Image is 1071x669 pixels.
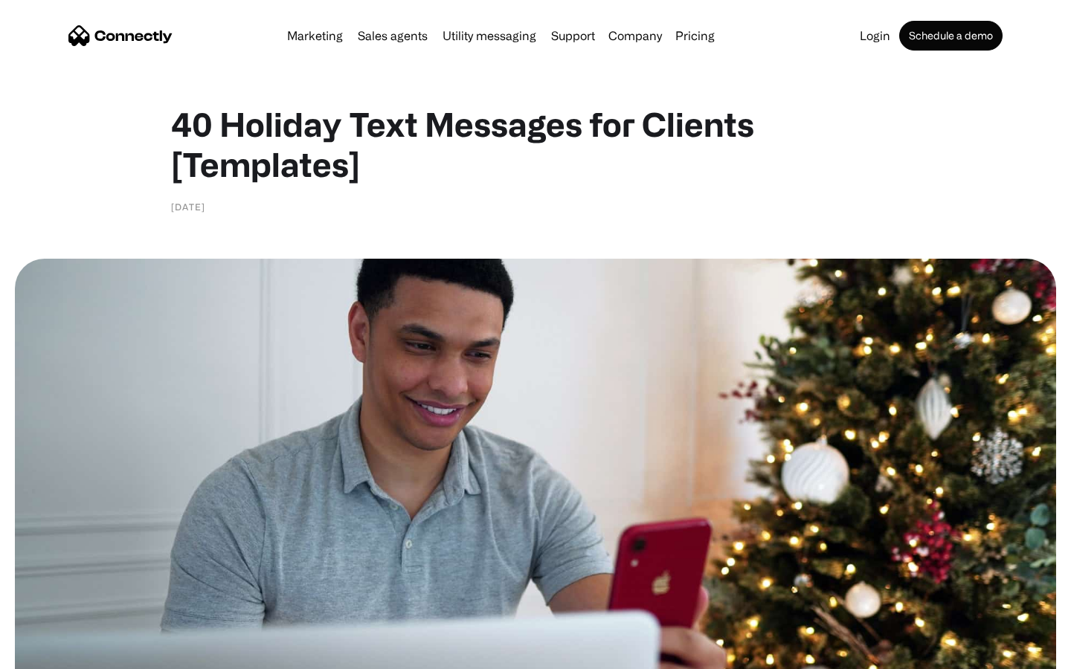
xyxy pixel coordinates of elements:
ul: Language list [30,643,89,664]
aside: Language selected: English [15,643,89,664]
a: Pricing [669,30,721,42]
a: Login [854,30,896,42]
div: Company [608,25,662,46]
a: Support [545,30,601,42]
a: Marketing [281,30,349,42]
h1: 40 Holiday Text Messages for Clients [Templates] [171,104,900,184]
a: Schedule a demo [899,21,1003,51]
a: Utility messaging [437,30,542,42]
div: [DATE] [171,199,205,214]
a: Sales agents [352,30,434,42]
